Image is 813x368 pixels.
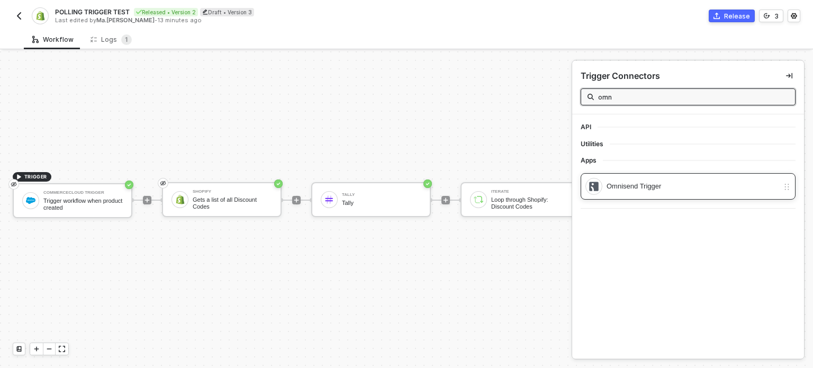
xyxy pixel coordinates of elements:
[24,173,47,181] span: TRIGGER
[791,13,797,19] span: icon-settings
[713,13,720,19] span: icon-commerce
[13,10,25,22] button: back
[11,180,17,189] span: eye-invisible
[423,179,432,188] span: icon-success-page
[491,196,571,210] div: Loop through Shopify: Discount Codes
[193,196,272,210] div: Gets a list of all Discount Codes
[134,8,198,16] div: Released • Version 2
[35,11,44,21] img: integration-icon
[175,195,185,204] img: icon
[581,156,603,165] span: Apps
[474,195,483,204] img: icon
[43,191,123,195] div: CommerceCloud Trigger
[144,197,150,203] span: icon-play
[121,34,132,45] sup: 1
[15,12,23,20] img: back
[32,35,74,44] div: Workflow
[588,94,594,100] img: search
[774,12,779,21] div: 3
[16,174,22,180] span: icon-play
[709,10,755,22] button: Release
[581,70,660,82] div: Trigger Connectors
[59,346,65,352] span: icon-expand
[764,13,770,19] span: icon-versioning
[581,123,598,131] span: API
[193,190,272,194] div: Shopify
[324,195,334,204] img: icon
[160,179,166,187] span: eye-invisible
[786,73,792,79] span: icon-collapse-right
[202,9,208,15] span: icon-edit
[442,197,449,203] span: icon-play
[91,34,132,45] div: Logs
[125,35,128,43] span: 1
[491,190,571,194] div: Iterate
[759,10,783,22] button: 3
[724,12,750,21] div: Release
[33,346,40,352] span: icon-play
[26,196,35,205] img: icon
[43,198,123,211] div: Trigger workflow when product created
[598,91,789,103] input: Search all blocks
[607,181,779,192] div: Omnisend Trigger
[46,346,52,352] span: icon-minus
[274,179,283,188] span: icon-success-page
[200,8,254,16] div: Draft • Version 3
[581,140,610,148] span: Utilities
[55,16,405,24] div: Last edited by - 13 minutes ago
[783,183,791,191] img: drag
[589,182,599,191] img: integration-icon
[55,7,130,16] span: POLLING TRIGGER TEST
[293,197,300,203] span: icon-play
[96,16,155,24] span: Ma.[PERSON_NAME]
[342,200,421,207] div: Tally
[125,181,133,189] span: icon-success-page
[342,193,421,197] div: Tally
